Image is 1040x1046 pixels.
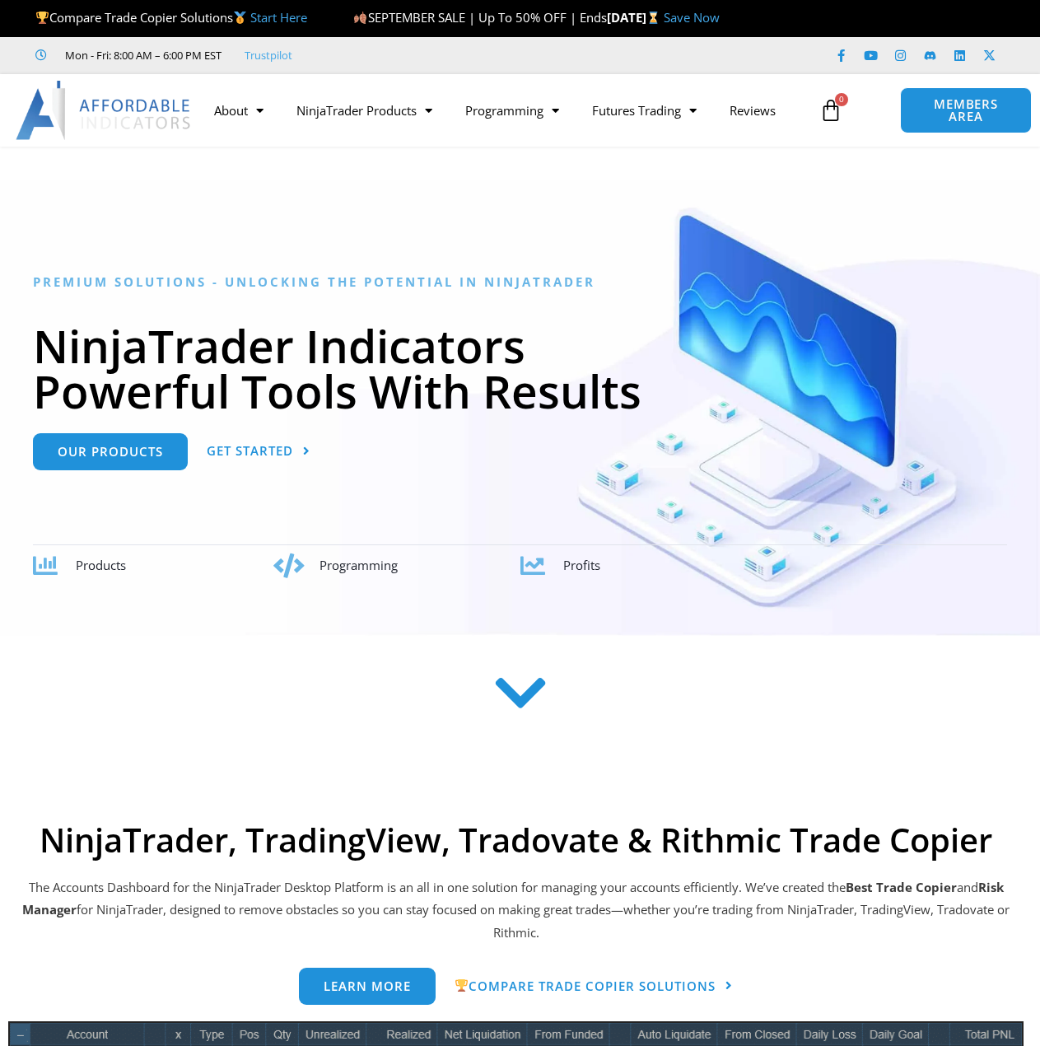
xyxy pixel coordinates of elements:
strong: [DATE] [607,9,664,26]
span: Programming [319,557,398,573]
img: 🏆 [455,979,468,992]
a: About [198,91,280,129]
a: MEMBERS AREA [900,87,1031,133]
img: ⌛ [647,12,660,24]
span: Compare Trade Copier Solutions [35,9,307,26]
span: MEMBERS AREA [917,98,1014,123]
img: 🍂 [354,12,366,24]
span: Compare Trade Copier Solutions [455,979,716,992]
a: Learn more [299,968,436,1005]
span: Learn more [324,980,411,992]
a: Our Products [33,433,188,470]
span: Our Products [58,446,163,458]
span: Get Started [207,445,293,457]
a: 🏆Compare Trade Copier Solutions [455,968,733,1006]
span: SEPTEMBER SALE | Up To 50% OFF | Ends [353,9,606,26]
h1: NinjaTrader Indicators Powerful Tools With Results [33,323,1007,413]
span: Profits [563,557,600,573]
p: The Accounts Dashboard for the NinjaTrader Desktop Platform is an all in one solution for managin... [8,876,1024,946]
span: Products [76,557,126,573]
a: Trustpilot [245,45,292,65]
img: 🏆 [36,12,49,24]
strong: Risk Manager [22,879,1004,918]
h6: Premium Solutions - Unlocking the Potential in NinjaTrader [33,274,1007,290]
a: Get Started [207,433,310,470]
h2: NinjaTrader, TradingView, Tradovate & Rithmic Trade Copier [8,820,1024,860]
img: 🥇 [234,12,246,24]
a: NinjaTrader Products [280,91,449,129]
a: Futures Trading [576,91,713,129]
a: Programming [449,91,576,129]
span: 0 [835,93,848,106]
a: 0 [795,86,867,134]
a: Reviews [713,91,792,129]
span: Mon - Fri: 8:00 AM – 6:00 PM EST [61,45,222,65]
b: Best Trade Copier [846,879,957,895]
img: LogoAI | Affordable Indicators – NinjaTrader [16,81,193,140]
a: Start Here [250,9,307,26]
nav: Menu [198,91,811,129]
a: Save Now [664,9,720,26]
